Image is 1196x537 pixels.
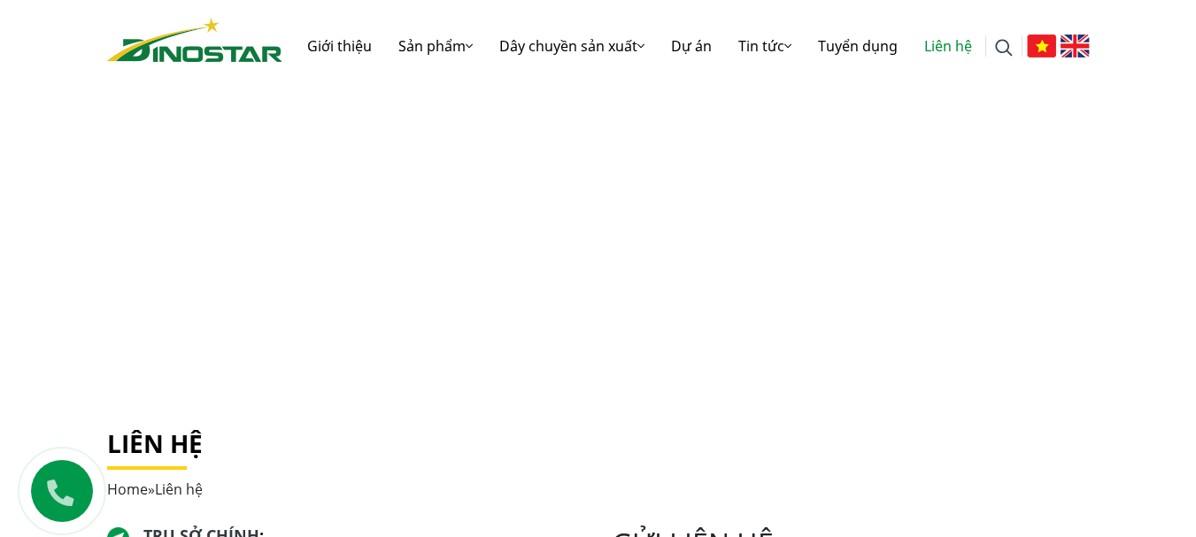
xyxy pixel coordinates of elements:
[658,18,725,74] a: Dự án
[294,18,385,74] a: Giới thiệu
[805,18,911,74] a: Tuyển dụng
[107,479,148,499] a: Home
[486,18,658,74] a: Dây chuyền sản xuất
[911,18,985,74] a: Liên hệ
[1027,35,1056,58] img: Tiếng Việt
[107,479,203,499] span: »
[1061,35,1090,58] img: English
[725,18,805,74] a: Tin tức
[155,479,203,499] span: Liên hệ
[385,18,486,74] a: Sản phẩm
[995,39,1013,57] img: search
[107,429,1090,459] h1: Liên hệ
[107,18,282,62] img: logo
